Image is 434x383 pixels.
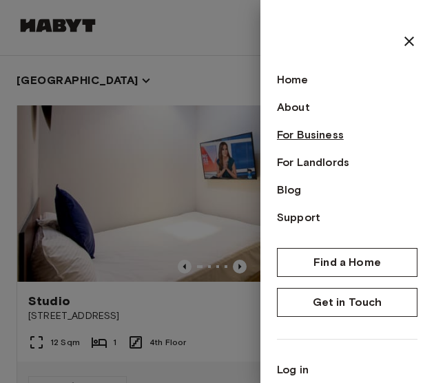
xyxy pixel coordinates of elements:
a: For Business [277,127,417,143]
a: Home [277,72,417,88]
a: Support [277,209,417,226]
a: About [277,99,417,116]
a: Get in Touch [277,288,417,317]
a: Find a Home [277,248,417,277]
a: Blog [277,182,417,198]
a: For Landlords [277,154,417,171]
a: Log in [277,362,417,378]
